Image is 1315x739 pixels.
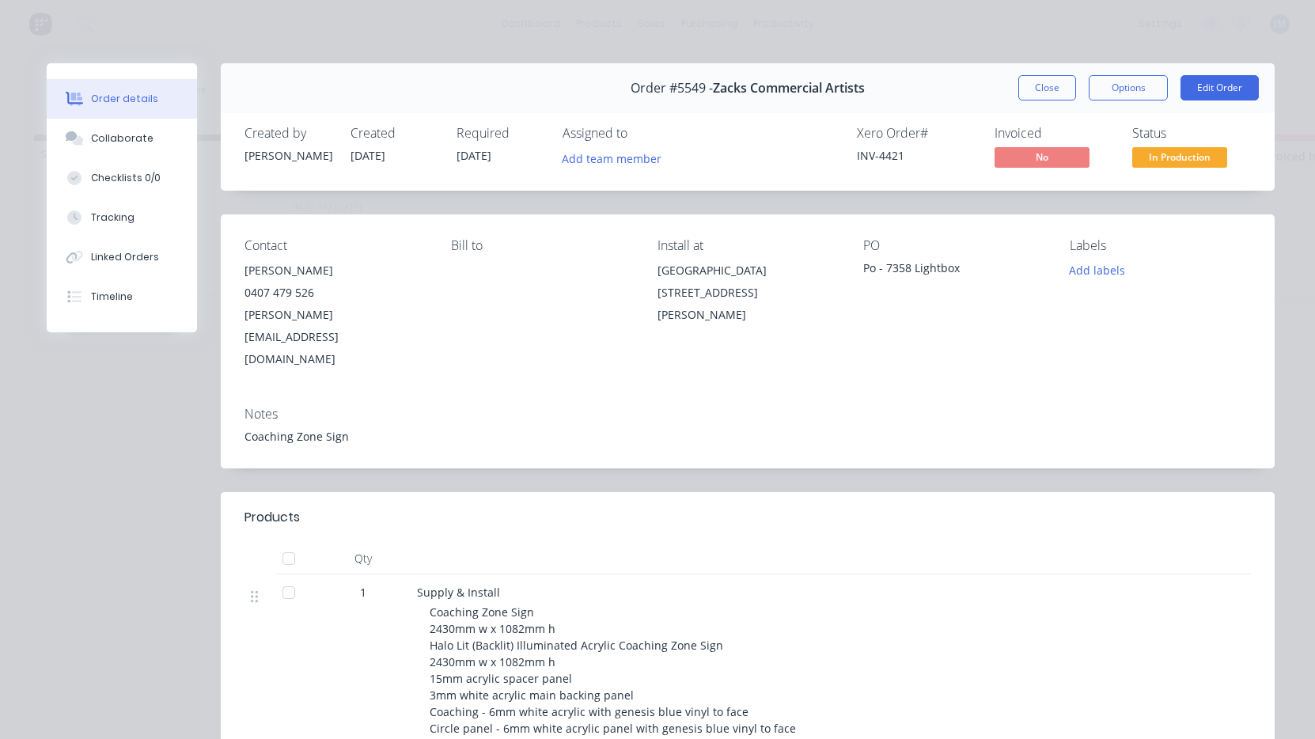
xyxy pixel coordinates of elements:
[563,147,670,169] button: Add team member
[244,508,300,527] div: Products
[451,238,632,253] div: Bill to
[863,238,1044,253] div: PO
[1132,126,1251,141] div: Status
[47,237,197,277] button: Linked Orders
[360,584,366,601] span: 1
[47,277,197,316] button: Timeline
[244,260,426,282] div: [PERSON_NAME]
[244,147,332,164] div: [PERSON_NAME]
[1018,75,1076,100] button: Close
[995,126,1113,141] div: Invoiced
[857,147,976,164] div: INV-4421
[1132,147,1227,171] button: In Production
[244,126,332,141] div: Created by
[417,585,500,600] span: Supply & Install
[657,238,839,253] div: Install at
[713,81,865,96] span: Zacks Commercial Artists
[1070,238,1251,253] div: Labels
[995,147,1090,167] span: No
[47,158,197,198] button: Checklists 0/0
[657,260,839,326] div: [GEOGRAPHIC_DATA] [STREET_ADDRESS][PERSON_NAME]
[1180,75,1259,100] button: Edit Order
[91,171,161,185] div: Checklists 0/0
[244,238,426,253] div: Contact
[554,147,670,169] button: Add team member
[244,304,426,370] div: [PERSON_NAME][EMAIL_ADDRESS][DOMAIN_NAME]
[631,81,713,96] span: Order #5549 -
[91,131,153,146] div: Collaborate
[91,250,159,264] div: Linked Orders
[244,428,1251,445] div: Coaching Zone Sign
[91,290,133,304] div: Timeline
[857,126,976,141] div: Xero Order #
[91,210,135,225] div: Tracking
[863,260,1044,282] div: Po - 7358 Lightbox
[351,126,438,141] div: Created
[47,79,197,119] button: Order details
[1132,147,1227,167] span: In Production
[244,407,1251,422] div: Notes
[316,543,411,574] div: Qty
[47,198,197,237] button: Tracking
[91,92,158,106] div: Order details
[1089,75,1168,100] button: Options
[563,126,721,141] div: Assigned to
[244,282,426,304] div: 0407 479 526
[457,148,491,163] span: [DATE]
[457,126,544,141] div: Required
[244,260,426,370] div: [PERSON_NAME]0407 479 526[PERSON_NAME][EMAIL_ADDRESS][DOMAIN_NAME]
[351,148,385,163] span: [DATE]
[1061,260,1134,281] button: Add labels
[47,119,197,158] button: Collaborate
